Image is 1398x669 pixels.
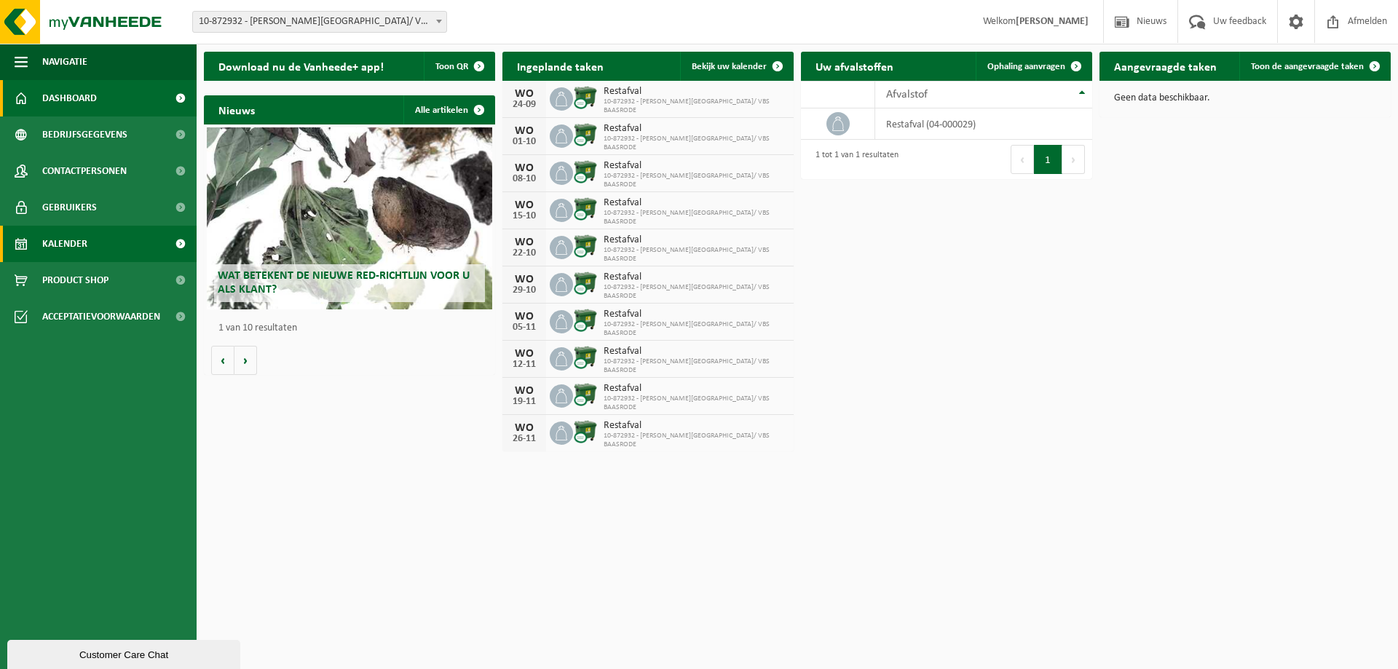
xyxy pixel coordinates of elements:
button: Previous [1011,145,1034,174]
span: 10-872932 - [PERSON_NAME][GEOGRAPHIC_DATA]/ VBS BAASRODE [604,172,786,189]
span: Wat betekent de nieuwe RED-richtlijn voor u als klant? [218,270,470,296]
div: WO [510,162,539,174]
img: WB-1100-CU [573,271,598,296]
span: Restafval [604,309,786,320]
div: WO [510,385,539,397]
span: 10-872932 - OSCAR ROMERO COLLEGE/ VBS BAASRODE - BAASRODE [193,12,446,32]
img: WB-1100-CU [573,122,598,147]
button: Vorige [211,346,234,375]
img: WB-1100-CU [573,419,598,444]
button: 1 [1034,145,1062,174]
p: Geen data beschikbaar. [1114,93,1376,103]
span: Acceptatievoorwaarden [42,298,160,335]
span: 10-872932 - [PERSON_NAME][GEOGRAPHIC_DATA]/ VBS BAASRODE [604,135,786,152]
span: 10-872932 - [PERSON_NAME][GEOGRAPHIC_DATA]/ VBS BAASRODE [604,283,786,301]
span: Ophaling aanvragen [987,62,1065,71]
span: Restafval [604,346,786,357]
a: Toon de aangevraagde taken [1239,52,1389,81]
span: 10-872932 - [PERSON_NAME][GEOGRAPHIC_DATA]/ VBS BAASRODE [604,98,786,115]
span: Gebruikers [42,189,97,226]
div: 29-10 [510,285,539,296]
span: 10-872932 - [PERSON_NAME][GEOGRAPHIC_DATA]/ VBS BAASRODE [604,395,786,412]
img: WB-1100-CU [573,234,598,258]
span: Contactpersonen [42,153,127,189]
div: WO [510,274,539,285]
h2: Nieuws [204,95,269,124]
span: Navigatie [42,44,87,80]
div: 22-10 [510,248,539,258]
div: WO [510,125,539,137]
button: Next [1062,145,1085,174]
div: WO [510,199,539,211]
div: 08-10 [510,174,539,184]
span: Afvalstof [886,89,928,100]
span: Toon de aangevraagde taken [1251,62,1364,71]
p: 1 van 10 resultaten [218,323,488,333]
div: WO [510,311,539,322]
div: 24-09 [510,100,539,110]
div: 15-10 [510,211,539,221]
h2: Download nu de Vanheede+ app! [204,52,398,80]
div: WO [510,348,539,360]
a: Ophaling aanvragen [976,52,1091,81]
button: Volgende [234,346,257,375]
img: WB-1100-CU [573,382,598,407]
h2: Aangevraagde taken [1099,52,1231,80]
img: WB-1100-CU [573,85,598,110]
div: 1 tot 1 van 1 resultaten [808,143,899,175]
span: 10-872932 - [PERSON_NAME][GEOGRAPHIC_DATA]/ VBS BAASRODE [604,357,786,375]
img: WB-1100-CU [573,159,598,184]
h2: Uw afvalstoffen [801,52,908,80]
strong: [PERSON_NAME] [1016,16,1089,27]
span: 10-872932 - [PERSON_NAME][GEOGRAPHIC_DATA]/ VBS BAASRODE [604,209,786,226]
div: 26-11 [510,434,539,444]
span: Dashboard [42,80,97,116]
h2: Ingeplande taken [502,52,618,80]
span: Restafval [604,272,786,283]
span: Bekijk uw kalender [692,62,767,71]
span: Restafval [604,123,786,135]
span: 10-872932 - [PERSON_NAME][GEOGRAPHIC_DATA]/ VBS BAASRODE [604,432,786,449]
a: Alle artikelen [403,95,494,124]
span: Restafval [604,197,786,209]
div: WO [510,237,539,248]
iframe: chat widget [7,637,243,669]
span: 10-872932 - [PERSON_NAME][GEOGRAPHIC_DATA]/ VBS BAASRODE [604,246,786,264]
a: Wat betekent de nieuwe RED-richtlijn voor u als klant? [207,127,492,309]
span: 10-872932 - OSCAR ROMERO COLLEGE/ VBS BAASRODE - BAASRODE [192,11,447,33]
span: Kalender [42,226,87,262]
div: 05-11 [510,322,539,333]
span: Restafval [604,86,786,98]
button: Toon QR [424,52,494,81]
span: Restafval [604,160,786,172]
img: WB-1100-CU [573,197,598,221]
span: Restafval [604,383,786,395]
a: Bekijk uw kalender [680,52,792,81]
span: Product Shop [42,262,108,298]
span: Toon QR [435,62,468,71]
div: WO [510,422,539,434]
img: WB-1100-CU [573,345,598,370]
td: restafval (04-000029) [875,108,1092,140]
span: 10-872932 - [PERSON_NAME][GEOGRAPHIC_DATA]/ VBS BAASRODE [604,320,786,338]
div: 12-11 [510,360,539,370]
span: Restafval [604,234,786,246]
div: WO [510,88,539,100]
div: 19-11 [510,397,539,407]
span: Bedrijfsgegevens [42,116,127,153]
span: Restafval [604,420,786,432]
div: 01-10 [510,137,539,147]
img: WB-1100-CU [573,308,598,333]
